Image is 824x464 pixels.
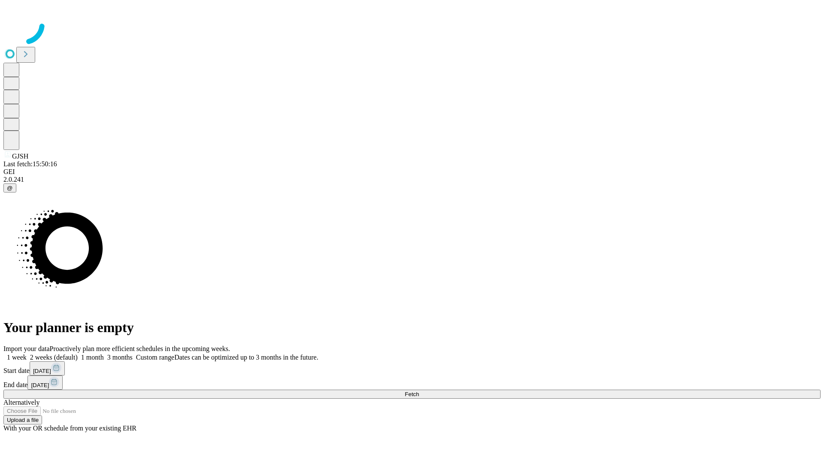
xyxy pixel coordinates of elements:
[3,361,821,375] div: Start date
[30,354,78,361] span: 2 weeks (default)
[3,345,50,352] span: Import your data
[30,361,65,375] button: [DATE]
[3,176,821,183] div: 2.0.241
[3,320,821,336] h1: Your planner is empty
[3,183,16,192] button: @
[174,354,318,361] span: Dates can be optimized up to 3 months in the future.
[3,160,57,168] span: Last fetch: 15:50:16
[3,168,821,176] div: GEI
[3,390,821,399] button: Fetch
[31,382,49,388] span: [DATE]
[27,375,63,390] button: [DATE]
[7,185,13,191] span: @
[3,424,136,432] span: With your OR schedule from your existing EHR
[136,354,174,361] span: Custom range
[405,391,419,397] span: Fetch
[3,415,42,424] button: Upload a file
[81,354,104,361] span: 1 month
[3,375,821,390] div: End date
[7,354,27,361] span: 1 week
[12,153,28,160] span: GJSH
[50,345,230,352] span: Proactively plan more efficient schedules in the upcoming weeks.
[3,399,39,406] span: Alternatively
[107,354,133,361] span: 3 months
[33,368,51,374] span: [DATE]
